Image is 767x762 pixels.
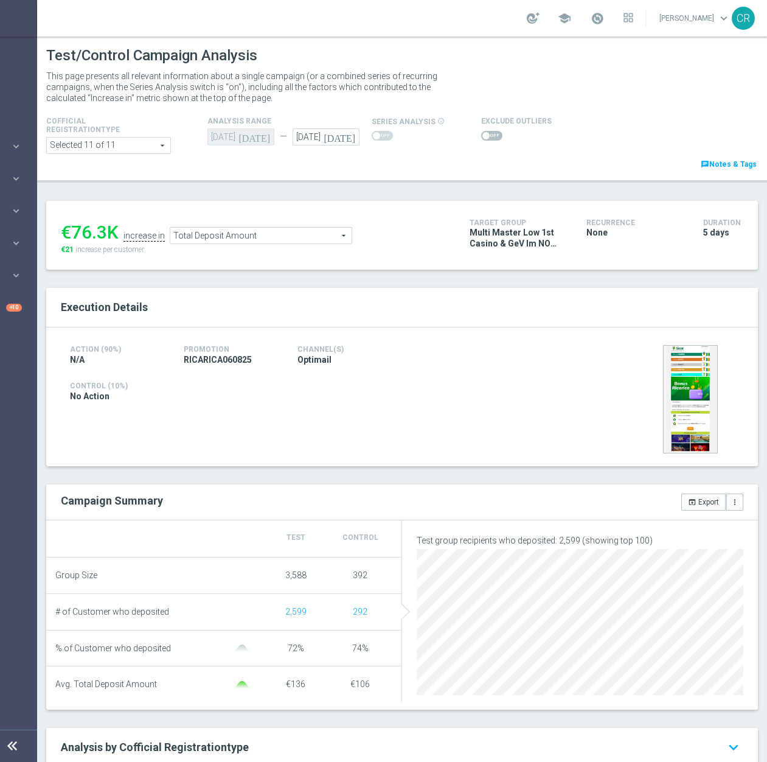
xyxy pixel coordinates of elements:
h4: analysis range [207,117,372,125]
span: Multi Master Low 1st Casino & GeV lm NO saldo [470,227,568,249]
span: increase per customer [75,245,144,254]
h4: Action (90%) [70,345,165,354]
i: keyboard_arrow_right [10,270,22,281]
i: keyboard_arrow_right [10,173,22,184]
span: Show unique customers [285,607,307,617]
span: Show unique customers [353,607,367,617]
span: 392 [353,570,367,580]
i: keyboard_arrow_down [724,736,743,758]
span: 74% [352,643,369,653]
h4: Control (10%) [70,382,507,390]
span: No Action [70,391,109,402]
span: N/A [70,354,85,365]
span: €21 [61,245,74,254]
span: None [586,227,608,238]
i: keyboard_arrow_right [10,237,22,249]
span: Analysis by Cofficial Registrationtype [61,741,249,753]
div: +10 [6,304,22,312]
span: # of Customer who deposited [55,607,169,617]
span: school [558,12,571,25]
h4: Recurrence [586,218,685,227]
img: 35229.jpeg [663,345,718,453]
span: series analysis [372,117,436,126]
h4: Duration [703,218,743,227]
i: open_in_browser [688,498,696,506]
span: Avg. Total Deposit Amount [55,679,157,690]
span: Test [286,533,305,542]
div: €76.3K [61,222,119,243]
span: €136 [286,679,305,689]
h2: Campaign Summary [61,494,163,507]
h4: Promotion [184,345,279,354]
span: Control [342,533,378,542]
i: chat [701,160,709,169]
span: Optimail [297,354,331,365]
img: gaussianGreen.svg [230,681,254,689]
div: increase in [123,231,165,242]
span: 5 days [703,227,729,238]
span: Group Size [55,570,97,581]
span: RICARICA060825 [184,354,252,365]
i: [DATE] [238,128,274,142]
span: keyboard_arrow_down [717,12,731,25]
h4: Cofficial Registrationtype [46,117,150,134]
i: more_vert [731,498,739,506]
span: Expert Online Expert Retail Master Online Master Retail Other and 6 more [47,138,170,153]
i: info_outline [437,117,445,125]
i: keyboard_arrow_right [10,141,22,152]
span: €106 [350,679,370,689]
i: keyboard_arrow_right [10,205,22,217]
input: Select Date [293,128,359,145]
a: chatNotes & Tags [699,158,758,171]
a: [PERSON_NAME]keyboard_arrow_down [658,9,732,27]
span: Execution Details [61,301,148,313]
p: Test group recipients who deposited: 2,599 (showing top 100) [417,535,743,546]
button: open_in_browser Export [681,494,726,511]
span: 72% [288,643,304,653]
img: gaussianGrey.svg [230,645,254,652]
div: — [274,131,293,142]
div: CR [732,7,755,30]
span: 3,588 [285,570,307,580]
h4: Target Group [470,218,568,227]
i: [DATE] [324,128,359,142]
p: This page presents all relevant information about a single campaign (or a combined series of recu... [46,71,454,103]
h4: Exclude Outliers [481,117,552,125]
button: more_vert [726,494,743,511]
h4: Channel(s) [297,345,393,354]
span: % of Customer who deposited [55,643,171,654]
h1: Test/Control Campaign Analysis [46,47,257,65]
a: Analysis by Cofficial Registrationtype keyboard_arrow_down [61,740,743,755]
